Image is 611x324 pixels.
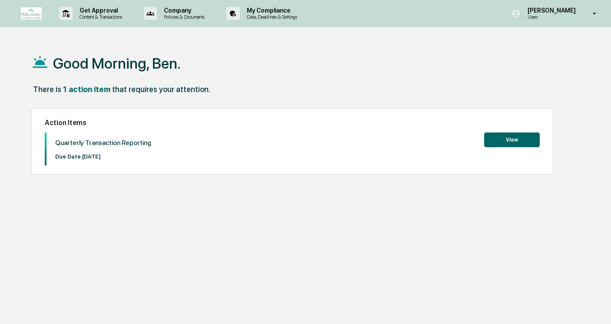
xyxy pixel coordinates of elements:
[63,85,110,94] div: 1 action item
[240,7,302,14] p: My Compliance
[53,55,181,72] h1: Good Morning, Ben.
[240,14,302,20] p: Data, Deadlines & Settings
[484,132,540,147] button: View
[21,7,42,20] img: logo
[45,119,540,127] h2: Action Items
[73,7,126,14] p: Get Approval
[521,7,580,14] p: [PERSON_NAME]
[157,14,209,20] p: Policies & Documents
[484,135,540,143] a: View
[73,14,126,20] p: Content & Transactions
[55,139,151,147] p: Quarterly Transaction Reporting
[55,153,151,160] p: Due Date: [DATE]
[521,14,580,20] p: Users
[33,85,61,94] div: There is
[157,7,209,14] p: Company
[112,85,210,94] div: that requires your attention.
